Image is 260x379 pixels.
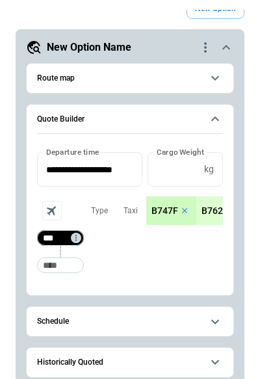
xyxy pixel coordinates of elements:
[37,74,75,83] h6: Route map
[37,115,84,124] h6: Quote Builder
[201,205,223,216] p: B762
[91,205,108,216] p: Type
[123,205,138,216] p: Taxi
[37,230,84,246] div: Too short
[37,64,223,93] button: Route map
[37,317,69,326] h6: Schedule
[37,257,84,273] div: Too short
[151,205,178,216] p: B747F
[146,196,223,225] div: scrollable content
[37,105,223,135] button: Quote Builder
[157,146,204,157] label: Cargo Weight
[37,358,103,367] h6: Historically Quoted
[37,152,223,280] div: Quote Builder
[47,40,131,55] h5: New Option Name
[204,164,214,175] p: kg
[42,201,62,220] span: Aircraft selection
[198,40,213,55] div: quote-option-actions
[37,348,223,377] button: Historically Quoted
[37,307,223,336] button: Schedule
[26,40,234,55] button: New Option Namequote-option-actions
[37,152,133,187] input: Choose date, selected date is Oct 1, 2025
[46,146,99,157] label: Departure time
